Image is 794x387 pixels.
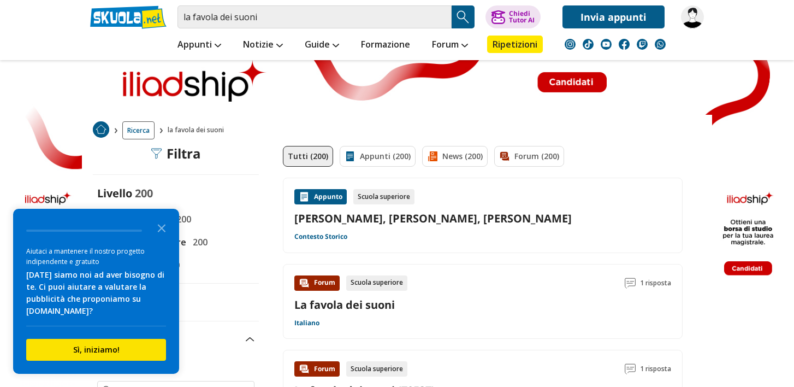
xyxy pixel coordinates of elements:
[681,5,704,28] img: marpatti1
[340,146,416,167] a: Appunti (200)
[151,146,201,161] div: Filtra
[509,10,535,24] div: Chiedi Tutor AI
[640,275,671,291] span: 1 risposta
[487,36,543,53] a: Ripetizioni
[655,39,666,50] img: WhatsApp
[151,148,162,159] img: Filtra filtri mobile
[294,361,340,377] div: Forum
[353,189,414,204] div: Scuola superiore
[246,337,254,342] img: Apri e chiudi sezione
[93,121,109,138] img: Home
[345,151,355,162] img: Appunti filtro contenuto
[294,297,395,312] a: La favola dei suoni
[346,275,407,291] div: Scuola superiore
[601,39,612,50] img: youtube
[637,39,648,50] img: twitch
[177,5,452,28] input: Cerca appunti, riassunti o versioni
[452,5,475,28] button: Search Button
[168,121,228,139] span: la favola dei suoni
[122,121,155,139] a: Ricerca
[455,9,471,25] img: Cerca appunti, riassunti o versioni
[26,339,166,361] button: Sì, iniziamo!
[625,363,636,374] img: Commenti lettura
[294,211,671,226] a: [PERSON_NAME], [PERSON_NAME], [PERSON_NAME]
[294,275,340,291] div: Forum
[427,151,438,162] img: News filtro contenuto
[302,36,342,55] a: Guide
[172,212,191,226] span: 200
[565,39,576,50] img: instagram
[294,232,347,241] a: Contesto Storico
[583,39,594,50] img: tiktok
[240,36,286,55] a: Notizie
[358,36,413,55] a: Formazione
[97,186,132,201] label: Livello
[93,121,109,139] a: Home
[625,278,636,289] img: Commenti lettura
[26,269,166,317] div: [DATE] siamo noi ad aver bisogno di te. Ci puoi aiutare a valutare la pubblicità che proponiamo s...
[283,146,333,167] a: Tutti (200)
[299,363,310,374] img: Forum contenuto
[188,235,208,249] span: 200
[299,278,310,289] img: Forum contenuto
[640,361,671,377] span: 1 risposta
[294,319,319,327] a: Italiano
[485,5,541,28] button: ChiediTutor AI
[175,36,224,55] a: Appunti
[26,246,166,267] div: Aiutaci a mantenere il nostro progetto indipendente e gratuito
[422,146,488,167] a: News (200)
[429,36,471,55] a: Forum
[562,5,665,28] a: Invia appunti
[13,209,179,374] div: Survey
[151,216,173,238] button: Close the survey
[299,191,310,202] img: Appunti contenuto
[494,146,564,167] a: Forum (200)
[499,151,510,162] img: Forum filtro contenuto
[619,39,630,50] img: facebook
[346,361,407,377] div: Scuola superiore
[135,186,153,201] span: 200
[294,189,347,204] div: Appunto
